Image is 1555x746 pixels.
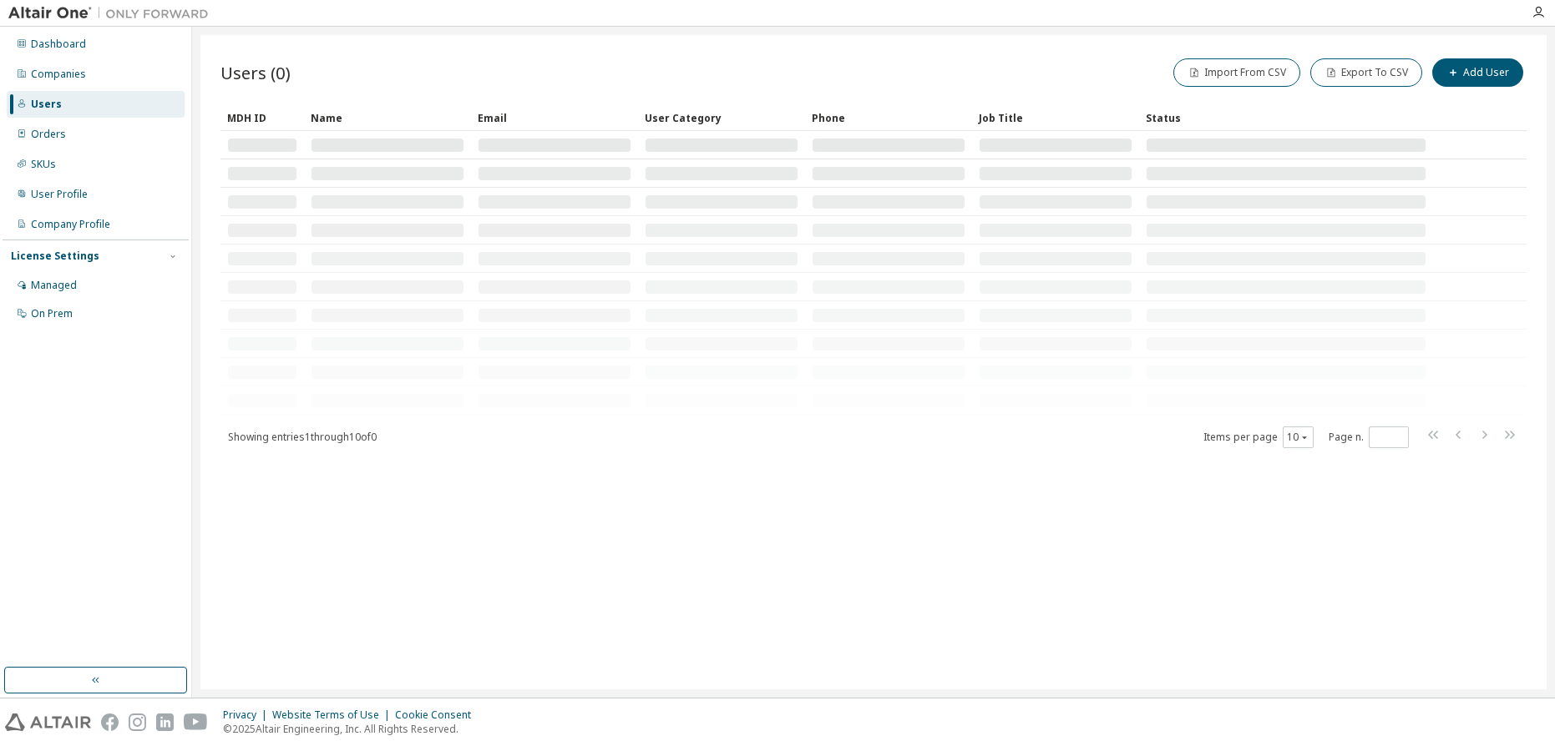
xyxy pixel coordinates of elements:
p: © 2025 Altair Engineering, Inc. All Rights Reserved. [223,722,481,736]
img: altair_logo.svg [5,713,91,731]
span: Showing entries 1 through 10 of 0 [228,430,377,444]
button: Add User [1432,58,1523,87]
div: Company Profile [31,218,110,231]
button: Import From CSV [1173,58,1300,87]
div: Status [1146,104,1426,131]
div: Dashboard [31,38,86,51]
button: Export To CSV [1310,58,1422,87]
div: SKUs [31,158,56,171]
div: License Settings [11,250,99,263]
img: linkedin.svg [156,713,174,731]
div: MDH ID [227,104,297,131]
img: instagram.svg [129,713,146,731]
div: Companies [31,68,86,81]
div: Orders [31,128,66,141]
div: Name [311,104,464,131]
span: Users (0) [220,61,291,84]
div: Phone [812,104,965,131]
div: Email [478,104,631,131]
div: Cookie Consent [395,708,481,722]
div: On Prem [31,307,73,320]
div: Job Title [979,104,1132,131]
img: youtube.svg [184,713,208,731]
div: Privacy [223,708,272,722]
div: Users [31,98,62,111]
div: User Profile [31,188,88,201]
img: Altair One [8,5,217,22]
div: Website Terms of Use [272,708,395,722]
img: facebook.svg [101,713,119,731]
div: User Category [645,104,798,131]
div: Managed [31,279,77,292]
button: 10 [1287,431,1309,444]
span: Items per page [1203,426,1314,448]
span: Page n. [1329,426,1409,448]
